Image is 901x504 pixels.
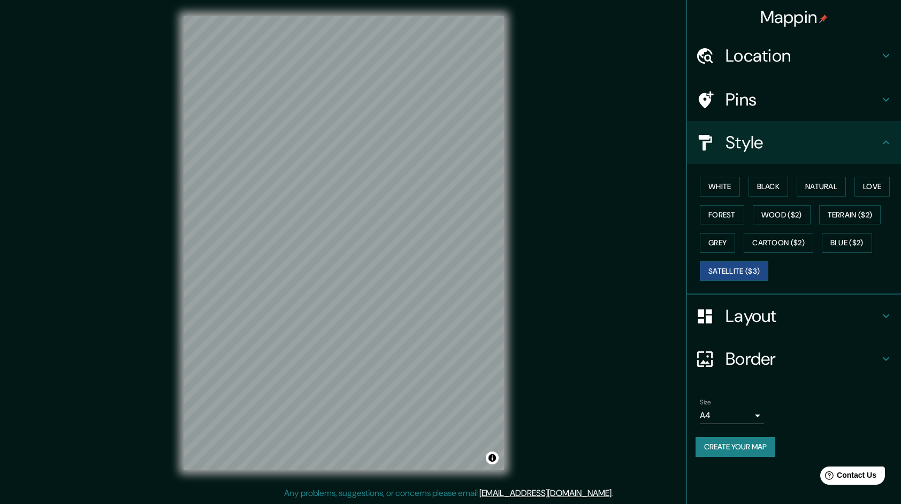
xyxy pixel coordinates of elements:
div: . [615,487,617,500]
button: Toggle attribution [486,452,499,464]
button: Black [749,177,789,197]
button: Forest [700,205,744,225]
button: Satellite ($3) [700,261,768,281]
h4: Border [726,348,880,370]
button: Natural [797,177,846,197]
h4: Pins [726,89,880,110]
h4: Mappin [760,6,828,28]
h4: Location [726,45,880,66]
button: Grey [700,233,735,253]
img: pin-icon.png [819,14,828,23]
div: Pins [687,78,901,121]
div: Layout [687,295,901,337]
a: [EMAIL_ADDRESS][DOMAIN_NAME] [479,487,612,499]
div: Style [687,121,901,164]
button: White [700,177,740,197]
p: Any problems, suggestions, or concerns please email . [284,487,613,500]
button: Terrain ($2) [819,205,881,225]
h4: Style [726,132,880,153]
div: A4 [700,407,764,424]
div: Border [687,337,901,380]
label: Size [700,398,711,407]
h4: Layout [726,305,880,327]
button: Wood ($2) [753,205,811,225]
div: Location [687,34,901,77]
button: Love [854,177,890,197]
div: . [613,487,615,500]
canvas: Map [184,16,504,470]
button: Create your map [696,437,775,457]
button: Cartoon ($2) [744,233,813,253]
button: Blue ($2) [822,233,872,253]
iframe: Help widget launcher [806,462,889,492]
